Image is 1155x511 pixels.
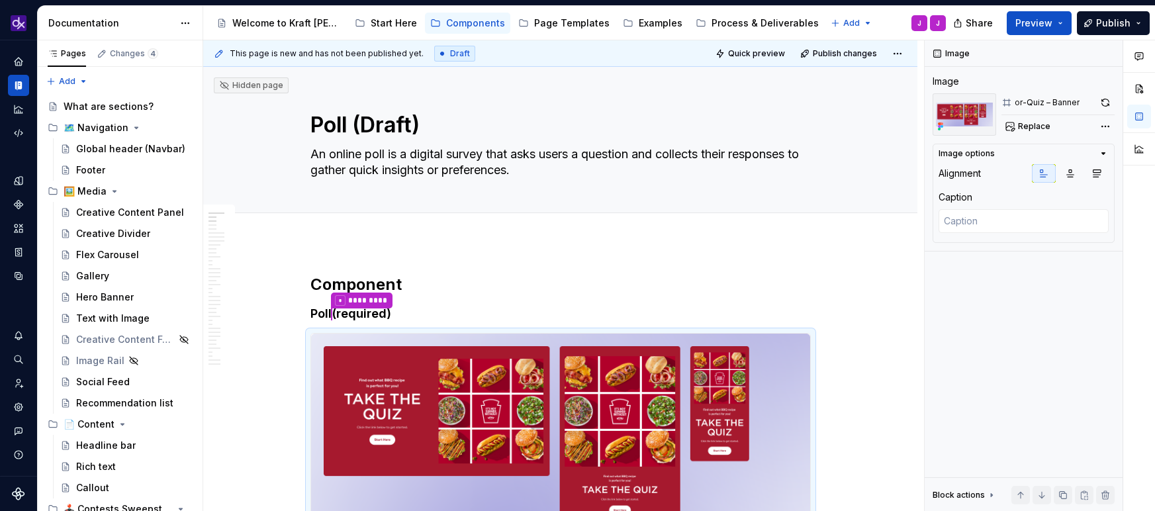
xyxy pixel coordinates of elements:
button: Contact support [8,420,29,441]
div: Footer [76,163,105,177]
button: Image options [939,148,1109,159]
div: J [936,18,940,28]
span: Publish changes [813,48,877,59]
a: Hero Banner [55,287,197,308]
span: Draft [450,48,470,59]
button: Notifications [8,325,29,346]
button: Quick preview [712,44,791,63]
div: Pages [48,48,86,59]
a: Gallery [55,265,197,287]
a: Components [425,13,510,34]
a: Process & Deliverables [690,13,824,34]
a: Analytics [8,99,29,120]
a: Image Rail [55,350,197,371]
div: Headline bar [76,439,136,452]
a: Welcome to Kraft [PERSON_NAME] [211,13,347,34]
div: Text with Image [76,312,150,325]
a: Settings [8,396,29,418]
a: Examples [618,13,688,34]
textarea: Poll (Draft) [308,109,808,141]
a: Page Templates [513,13,615,34]
a: Storybook stories [8,242,29,263]
div: Start Here [371,17,417,30]
div: Global header (Navbar) [76,142,185,156]
span: Publish [1096,17,1131,30]
a: Assets [8,218,29,239]
a: Code automation [8,122,29,144]
img: 3177b6ac-c19f-4bb6-a6bd-1c50f63d914a.png [933,93,996,136]
button: Search ⌘K [8,349,29,370]
svg: Supernova Logo [12,487,25,500]
a: Global header (Navbar) [55,138,197,160]
div: 🖼️ Media [42,181,197,202]
div: 🖼️ Media [64,185,107,198]
div: Creative Divider [76,227,150,240]
a: Home [8,51,29,72]
a: What are sections? [42,96,197,117]
div: Social Feed [76,375,130,389]
div: Examples [639,17,682,30]
button: Preview [1007,11,1072,35]
span: Add [843,18,860,28]
button: Publish [1077,11,1150,35]
button: Publish changes [796,44,883,63]
div: J [917,18,921,28]
a: Design tokens [8,170,29,191]
span: Preview [1015,17,1052,30]
span: Replace [1018,121,1050,132]
a: Invite team [8,373,29,394]
span: This page is new and has not been published yet. [230,48,424,59]
div: Gallery [76,269,109,283]
a: Recommendation list [55,393,197,414]
div: Alignment [939,167,981,180]
div: Image [933,75,959,88]
img: 0784b2da-6f85-42e6-8793-4468946223dc.png [11,15,26,31]
div: Process & Deliverables [712,17,819,30]
div: Components [446,17,505,30]
button: Add [827,14,876,32]
button: Share [947,11,1001,35]
div: Caption [939,191,972,204]
span: Quick preview [728,48,785,59]
button: Replace [1001,117,1056,136]
div: 📄 Content [42,414,197,435]
div: Rich text [76,460,116,473]
textarea: An online poll is a digital survey that asks users a question and collects their responses to gat... [308,144,808,181]
a: Creative Divider [55,223,197,244]
a: Callout [55,477,197,498]
div: Callout [76,481,109,494]
button: Add [42,72,92,91]
div: Hidden page [219,80,283,91]
div: 📄 Content [64,418,115,431]
div: What are sections? [64,100,154,113]
a: Flex Carousel [55,244,197,265]
div: Changes [110,48,158,59]
div: Image Rail [76,354,124,367]
div: Documentation [48,17,173,30]
a: Start Here [349,13,422,34]
h2: Component [310,274,811,295]
div: Recommendation list [76,396,173,410]
div: 🗺️ Navigation [42,117,197,138]
div: Hero Banner [76,291,134,304]
a: Components [8,194,29,215]
a: Rich text [55,456,197,477]
div: or-Quiz – Banner [1015,97,1080,108]
a: Creative Content Feed [55,329,197,350]
span: Share [966,17,993,30]
div: Documentation [8,75,29,96]
a: Footer [55,160,197,181]
div: Welcome to Kraft [PERSON_NAME] [232,17,342,30]
div: Block actions [933,486,997,504]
